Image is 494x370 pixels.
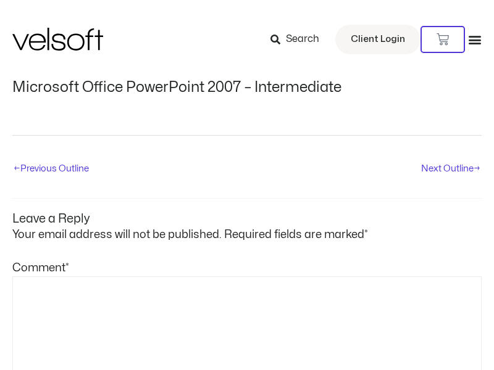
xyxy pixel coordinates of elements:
[14,164,20,173] span: ←
[474,164,480,173] span: →
[224,229,368,240] span: Required fields are marked
[12,28,103,51] img: Velsoft Training Materials
[12,229,222,240] span: Your email address will not be published.
[351,31,405,47] span: Client Login
[421,159,480,180] a: Next Outline→
[468,33,482,46] div: Menu Toggle
[14,159,89,180] a: ←Previous Outline
[12,199,482,226] h3: Leave a Reply
[286,31,319,47] span: Search
[12,79,482,96] h1: Microsoft Office PowerPoint 2007 – Intermediate
[12,263,69,273] label: Comment
[335,25,421,54] a: Client Login
[12,135,482,181] nav: Post navigation
[270,29,328,50] a: Search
